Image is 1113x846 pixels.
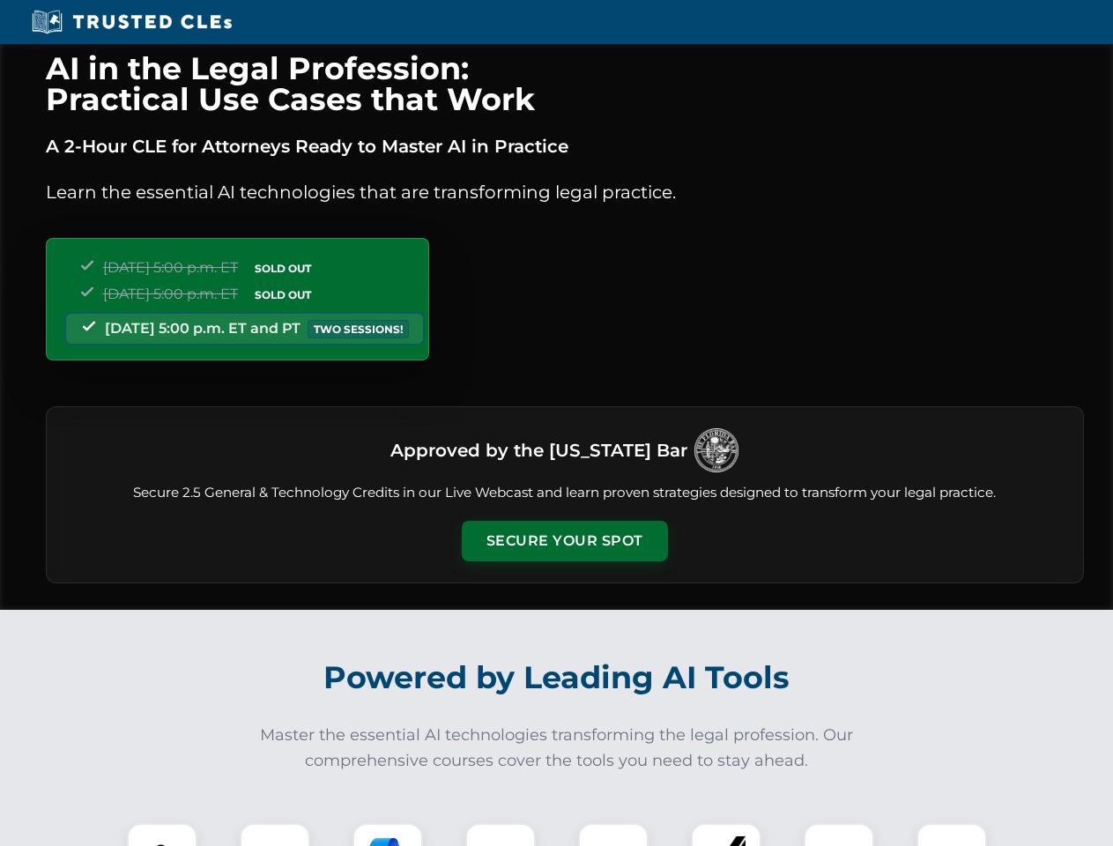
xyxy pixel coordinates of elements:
p: A 2-Hour CLE for Attorneys Ready to Master AI in Practice [46,132,1084,160]
span: SOLD OUT [249,259,317,278]
button: Secure Your Spot [462,521,668,561]
img: Logo [694,428,738,472]
img: Trusted CLEs [26,9,237,35]
h2: Powered by Leading AI Tools [69,647,1045,709]
span: [DATE] 5:00 p.m. ET [103,286,238,302]
h1: AI in the Legal Profession: Practical Use Cases that Work [46,53,1084,115]
p: Master the essential AI technologies transforming the legal profession. Our comprehensive courses... [249,723,865,774]
p: Learn the essential AI technologies that are transforming legal practice. [46,178,1084,206]
span: [DATE] 5:00 p.m. ET [103,259,238,276]
p: Secure 2.5 General & Technology Credits in our Live Webcast and learn proven strategies designed ... [68,483,1062,503]
h3: Approved by the [US_STATE] Bar [390,434,687,466]
span: SOLD OUT [249,286,317,304]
